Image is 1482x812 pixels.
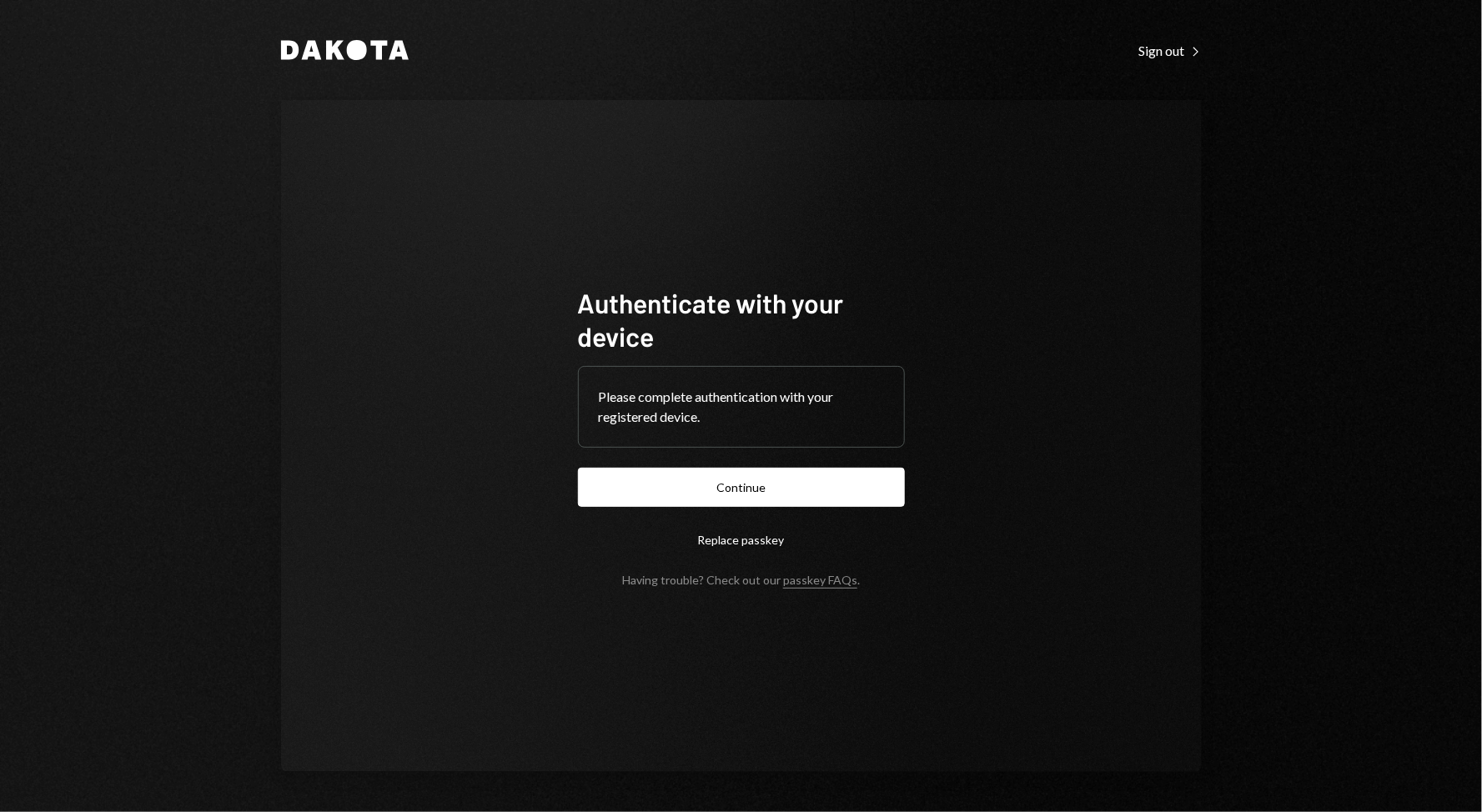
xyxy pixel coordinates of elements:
[1139,43,1202,59] div: Sign out
[599,387,884,427] div: Please complete authentication with your registered device.
[1139,41,1202,59] a: Sign out
[783,573,857,589] a: passkey FAQs
[622,573,860,587] div: Having trouble? Check out our .
[578,520,905,559] button: Replace passkey
[578,468,905,507] button: Continue
[578,286,905,353] h1: Authenticate with your device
